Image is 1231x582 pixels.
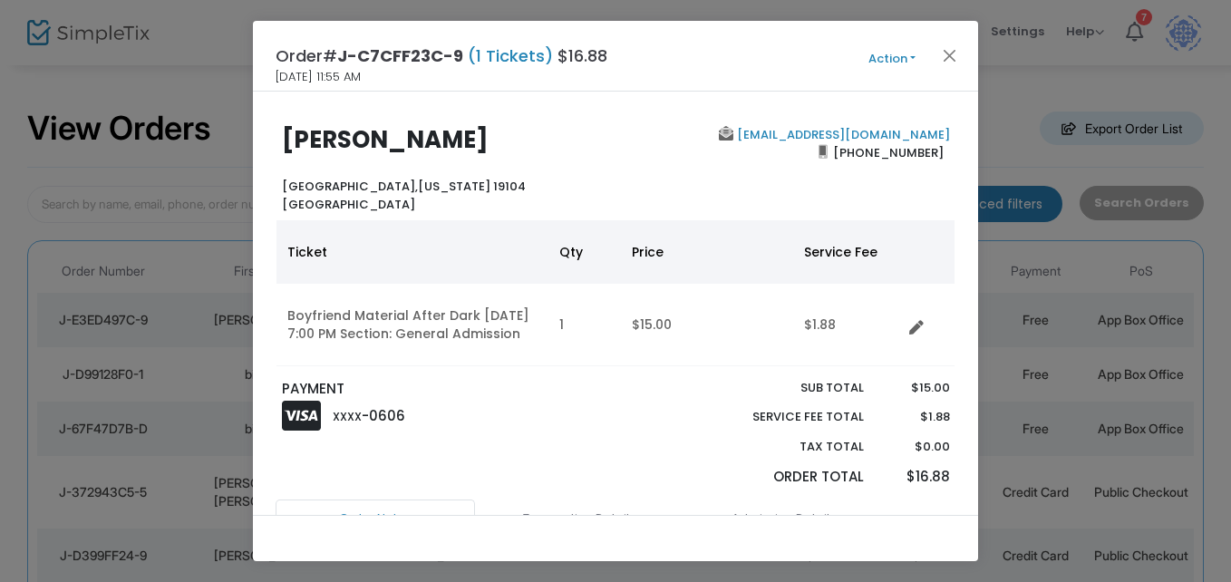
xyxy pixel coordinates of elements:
[282,123,489,156] b: [PERSON_NAME]
[282,379,607,400] p: PAYMENT
[276,500,475,538] a: Order Notes
[282,178,418,195] span: [GEOGRAPHIC_DATA],
[881,467,949,488] p: $16.88
[881,408,949,426] p: $1.88
[938,44,962,67] button: Close
[480,500,679,538] a: Transaction Details
[276,44,607,68] h4: Order# $16.88
[548,220,621,284] th: Qty
[793,284,902,366] td: $1.88
[881,379,949,397] p: $15.00
[838,49,946,69] button: Action
[710,467,864,488] p: Order Total
[621,220,793,284] th: Price
[710,438,864,456] p: Tax Total
[793,220,902,284] th: Service Fee
[621,284,793,366] td: $15.00
[548,284,621,366] td: 1
[276,68,361,86] span: [DATE] 11:55 AM
[683,500,883,538] a: Admission Details
[881,438,949,456] p: $0.00
[276,220,548,284] th: Ticket
[463,44,557,67] span: (1 Tickets)
[337,44,463,67] span: J-C7CFF23C-9
[282,178,526,213] b: [US_STATE] 19104 [GEOGRAPHIC_DATA]
[733,126,950,143] a: [EMAIL_ADDRESS][DOMAIN_NAME]
[710,379,864,397] p: Sub total
[276,284,548,366] td: Boyfriend Material After Dark [DATE] 7:00 PM Section: General Admission
[333,409,362,424] span: XXXX
[276,220,955,366] div: Data table
[710,408,864,426] p: Service Fee Total
[828,138,950,167] span: [PHONE_NUMBER]
[362,406,405,425] span: -0606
